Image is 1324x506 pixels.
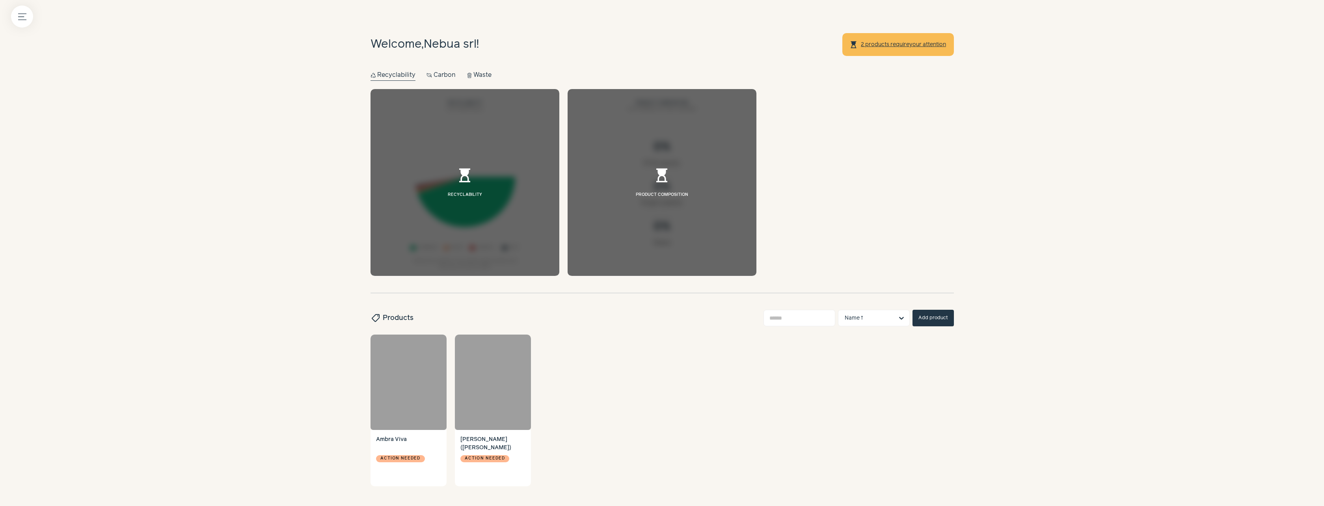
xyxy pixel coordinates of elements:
[380,455,421,462] span: Action needed
[370,313,380,323] span: sell
[371,335,447,430] a: Ambra Viva
[860,41,946,48] a: 2 products requireyour attention
[371,36,479,54] h1: Welcome, !
[376,435,441,452] h4: Ambra Viva
[455,430,531,487] a: [PERSON_NAME] ([PERSON_NAME]) Action needed
[371,70,416,81] button: Recyclability
[455,335,531,430] a: Ambra Viva (campione)
[636,192,688,198] h2: Product composition
[849,41,858,49] span: hourglass_top
[912,310,954,326] button: Add product
[426,70,456,81] button: Carbon
[424,39,477,50] span: Nebua srl
[448,192,482,198] h2: Recyclability
[456,167,473,184] span: hourglass_top
[467,70,492,81] button: Waste
[371,313,413,323] h2: Products
[654,167,670,184] span: hourglass_top
[371,430,447,487] a: Ambra Viva Action needed
[460,435,525,452] h4: Ambra Viva (campione)
[465,455,505,462] span: Action needed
